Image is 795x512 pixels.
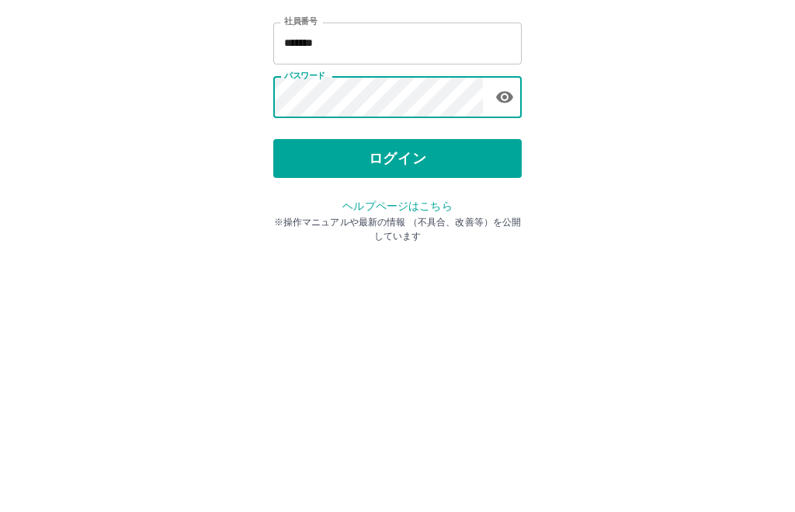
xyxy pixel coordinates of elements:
label: パスワード [284,200,325,211]
h2: ログイン [347,98,449,127]
label: 社員番号 [284,145,317,157]
p: ※操作マニュアルや最新の情報 （不具合、改善等）を公開しています [273,345,522,373]
a: ヘルプページはこちら [342,329,452,342]
button: ログイン [273,269,522,308]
